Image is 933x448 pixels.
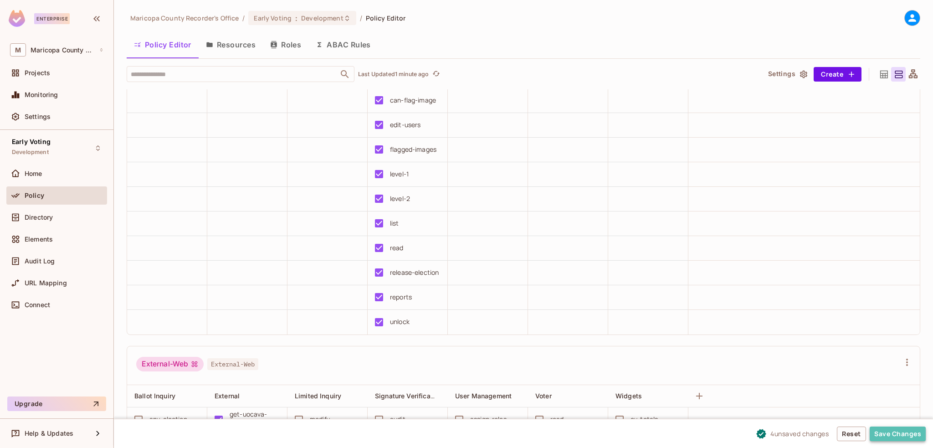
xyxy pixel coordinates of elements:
span: Early Voting [12,138,51,145]
button: Save Changes [870,427,926,441]
button: Roles [263,33,308,56]
div: release-election [390,268,439,278]
span: M [10,43,26,57]
button: Resources [199,33,263,56]
span: Help & Updates [25,430,73,437]
div: reports [390,292,412,302]
p: Last Updated 1 minute ago [358,71,429,78]
button: Reset [837,427,866,441]
div: audit [390,414,405,424]
span: Limited Inquiry [295,392,341,400]
span: Development [12,149,49,156]
div: can-flag-image [390,95,436,105]
span: Audit Log [25,257,55,265]
span: Voter [535,392,552,400]
div: list [390,218,399,228]
img: SReyMgAAAABJRU5ErkJggg== [9,10,25,27]
button: ABAC Rules [308,33,378,56]
button: Policy Editor [127,33,199,56]
span: Directory [25,214,53,221]
span: Elements [25,236,53,243]
span: Signature Verification [375,391,442,400]
span: Home [25,170,42,177]
span: Monitoring [25,91,58,98]
span: Widgets [615,392,642,400]
span: Workspace: Maricopa County Recorder's Office [31,46,94,54]
li: / [242,14,245,22]
span: User Management [455,392,512,400]
span: the active workspace [130,14,239,22]
span: Policy Editor [366,14,406,22]
span: 4 unsaved change s [770,429,829,438]
div: level-2 [390,194,410,204]
div: level-1 [390,169,409,179]
div: ev-totals [631,414,658,424]
div: get-uocava-status [230,409,280,429]
button: Open [338,68,351,81]
li: / [360,14,362,22]
div: unlock [390,317,410,327]
div: Enterprise [34,13,70,24]
span: Connect [25,301,50,309]
button: Upgrade [7,397,106,411]
span: Development [301,14,343,22]
button: refresh [431,69,442,80]
div: External-Web [136,357,204,371]
span: External [215,392,240,400]
span: : [295,15,298,22]
button: Create [814,67,861,82]
span: Projects [25,69,50,77]
div: modify [310,414,330,424]
span: URL Mapping [25,279,67,287]
span: Ballot Inquiry [134,392,175,400]
button: Settings [764,67,810,82]
span: Refresh is not available in edit mode. [429,69,442,80]
span: Early Voting [254,14,292,22]
div: read [550,414,564,424]
span: refresh [432,70,440,79]
div: read [390,243,404,253]
span: External-Web [207,358,258,370]
div: edit-users [390,120,421,130]
div: flagged-images [390,144,436,154]
div: any-election [149,414,187,424]
span: Policy [25,192,44,199]
div: assign-roles [470,414,507,424]
span: Settings [25,113,51,120]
